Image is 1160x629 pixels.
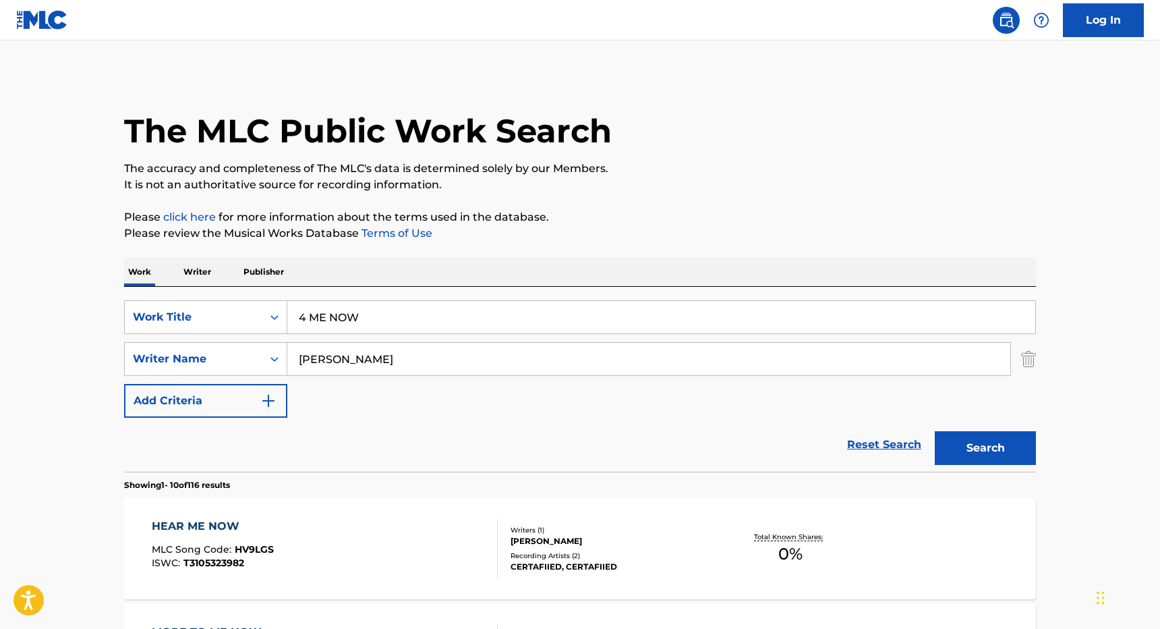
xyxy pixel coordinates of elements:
form: Search Form [124,300,1036,472]
span: MLC Song Code : [152,543,235,555]
a: Log In [1063,3,1144,37]
span: 0 % [778,542,803,566]
a: Reset Search [840,430,928,460]
img: help [1033,12,1049,28]
p: Please for more information about the terms used in the database. [124,209,1036,225]
p: The accuracy and completeness of The MLC's data is determined solely by our Members. [124,161,1036,177]
h1: The MLC Public Work Search [124,111,612,151]
a: Terms of Use [359,227,432,240]
img: Delete Criterion [1021,342,1036,376]
p: Work [124,258,155,286]
img: search [998,12,1014,28]
iframe: Chat Widget [1093,564,1160,629]
p: Writer [179,258,215,286]
button: Search [935,431,1036,465]
img: MLC Logo [16,10,68,30]
div: Writers ( 1 ) [511,525,714,535]
button: Add Criteria [124,384,287,418]
div: Drag [1097,578,1105,618]
span: T3105323982 [183,557,244,569]
p: Total Known Shares: [754,532,826,542]
a: Public Search [993,7,1020,34]
a: click here [163,211,216,223]
div: Writer Name [133,351,254,367]
span: ISWC : [152,557,183,569]
a: HEAR ME NOWMLC Song Code:HV9LGSISWC:T3105323982Writers (1)[PERSON_NAME]Recording Artists (2)CERTA... [124,498,1036,599]
div: CERTAFIIED, CERTAFIIED [511,561,714,573]
div: [PERSON_NAME] [511,535,714,547]
p: Showing 1 - 10 of 116 results [124,479,230,491]
div: Help [1028,7,1055,34]
p: Please review the Musical Works Database [124,225,1036,242]
p: Publisher [239,258,288,286]
p: It is not an authoritative source for recording information. [124,177,1036,193]
div: Recording Artists ( 2 ) [511,551,714,561]
div: HEAR ME NOW [152,518,274,535]
div: Work Title [133,309,254,325]
img: 9d2ae6d4665cec9f34b9.svg [260,393,277,409]
span: HV9LGS [235,543,274,555]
